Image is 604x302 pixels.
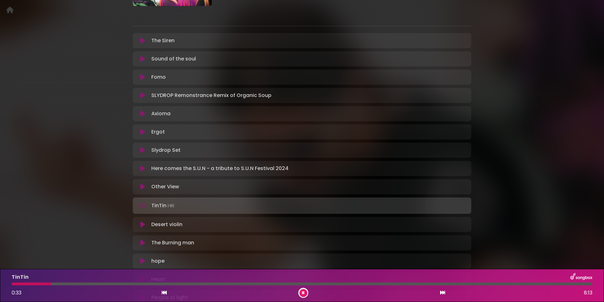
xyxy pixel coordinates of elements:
[151,37,175,44] p: The Siren
[151,92,271,99] p: SLYDROP Remonstrance Remix of Organic Soup
[166,201,175,210] img: waveform4.gif
[151,165,288,172] p: Here comes the S.U.N - a tribute to S.U.N Festival 2024
[12,289,21,296] span: 0:33
[151,55,196,63] p: Sound of the soul
[151,257,165,265] p: hope
[570,273,592,281] img: songbox-logo-white.png
[151,201,175,210] p: TinTin
[12,273,29,281] p: TinTin
[151,73,166,81] p: Fomo
[151,183,179,191] p: Other View
[584,289,592,297] span: 8:13
[151,128,165,136] p: Ergot
[151,221,182,228] p: Desert violin
[151,239,194,247] p: The Burning man
[151,110,171,117] p: Axioma
[151,146,181,154] p: Slydrop Set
